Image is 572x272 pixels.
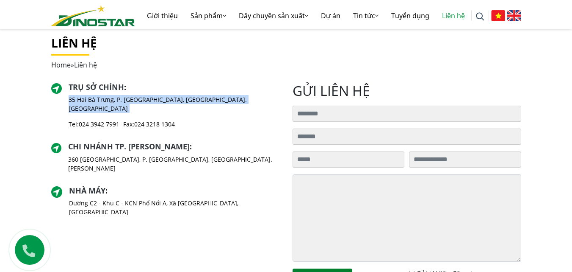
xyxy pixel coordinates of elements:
p: 360 [GEOGRAPHIC_DATA], P. [GEOGRAPHIC_DATA], [GEOGRAPHIC_DATA]. [PERSON_NAME] [68,155,280,173]
h2: gửi liên hệ [293,83,521,99]
p: Tel: - Fax: [69,120,279,129]
a: Chi nhánh TP. [PERSON_NAME] [68,141,190,151]
a: Tuyển dụng [385,2,436,29]
img: search [476,12,484,21]
a: Tin tức [347,2,385,29]
h2: : [68,142,280,151]
img: Tiếng Việt [491,10,505,21]
h2: : [69,186,279,196]
a: 024 3218 1304 [134,120,175,128]
a: 024 3942 7991 [79,120,119,128]
img: directer [51,83,62,94]
span: » [51,60,97,70]
a: Dây chuyền sản xuất [232,2,315,29]
a: Dự án [315,2,347,29]
h1: Liên hệ [51,36,521,50]
a: Nhà máy [69,185,105,196]
a: Liên hệ [436,2,471,29]
img: directer [51,186,63,198]
a: Sản phẩm [184,2,232,29]
a: Trụ sở chính [69,82,124,92]
a: Giới thiệu [141,2,184,29]
img: English [507,10,521,21]
a: Home [51,60,71,70]
span: Liên hệ [74,60,97,70]
p: 35 Hai Bà Trưng, P. [GEOGRAPHIC_DATA], [GEOGRAPHIC_DATA]. [GEOGRAPHIC_DATA] [69,95,279,113]
img: logo [51,5,135,26]
h2: : [69,83,279,92]
img: directer [51,143,61,153]
p: Đường C2 - Khu C - KCN Phố Nối A, Xã [GEOGRAPHIC_DATA], [GEOGRAPHIC_DATA] [69,199,279,216]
